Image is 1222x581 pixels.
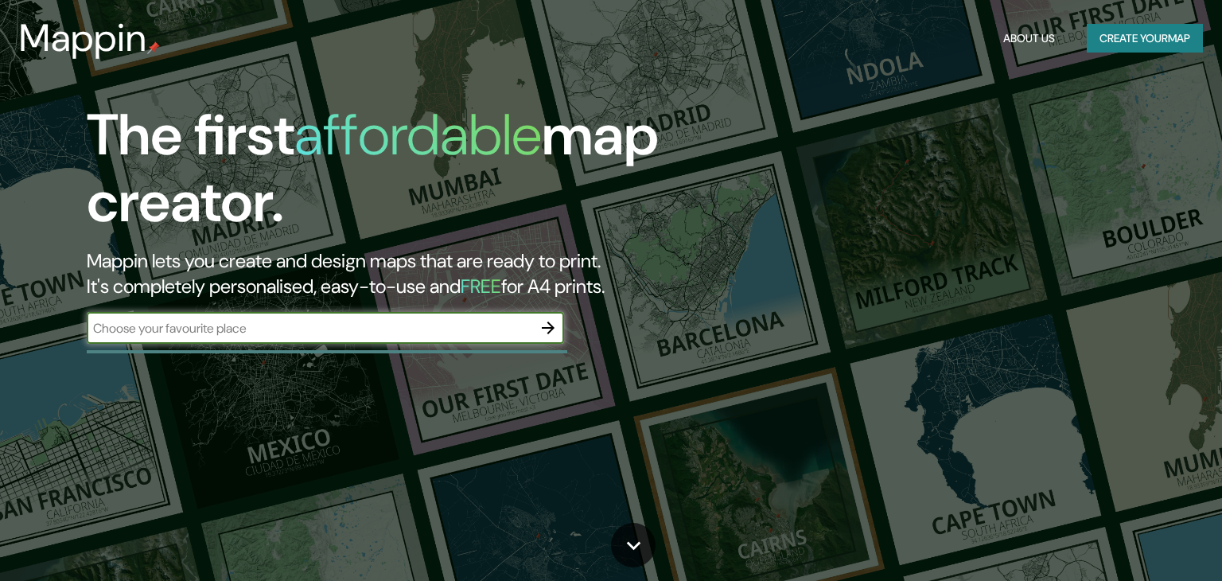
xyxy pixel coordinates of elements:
[1087,24,1203,53] button: Create yourmap
[294,98,542,172] h1: affordable
[87,248,698,299] h2: Mappin lets you create and design maps that are ready to print. It's completely personalised, eas...
[19,16,147,60] h3: Mappin
[87,319,532,337] input: Choose your favourite place
[87,102,698,248] h1: The first map creator.
[147,41,160,54] img: mappin-pin
[997,24,1061,53] button: About Us
[461,274,501,298] h5: FREE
